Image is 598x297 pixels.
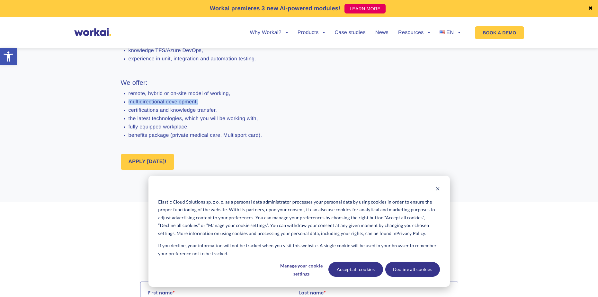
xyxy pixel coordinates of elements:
[129,124,385,130] li: fully equipped workplace,
[2,122,299,146] span: I hereby consent to the processing of my personal data of a special category contained in my appl...
[397,230,425,238] a: Privacy Policy
[129,108,385,113] li: certifications and knowledge transfer,
[2,90,6,94] input: I hereby consent to the processing of the personal data I have provided during the recruitment pr...
[121,78,385,88] h3: We offer:
[2,123,6,127] input: I hereby consent to the processing of my personal data of a special category contained in my appl...
[2,89,290,107] span: I hereby consent to the processing of the personal data I have provided during the recruitment pr...
[129,133,385,138] li: benefits package (private medical care, Multisport card).
[446,30,454,35] span: EN
[129,91,385,97] li: remote, hybrid or on-site model of working,
[151,26,202,33] span: Mobile phone number
[277,262,326,277] button: Manage your cookie settings
[435,186,440,194] button: Dismiss cookie banner
[129,56,385,62] li: experience in unit, integration and automation testing.
[158,242,440,258] p: If you decline, your information will not be tracked when you visit this website. A single cookie...
[129,48,385,54] li: knowledge TFS/Azure DevOps,
[121,154,174,170] a: APPLY [DATE]!
[158,198,440,238] p: Elastic Cloud Solutions sp. z o. o. as a personal data administrator processes your personal data...
[210,4,341,13] p: Workai premieres 3 new AI-powered modules!
[375,30,388,35] a: News
[129,116,385,122] li: the latest technologies, which you will be working with,
[344,4,386,13] a: LEARN MORE
[328,262,383,277] button: Accept all cookies
[94,172,124,179] a: Privacy Policy
[250,30,288,35] a: Why Workai?
[475,26,524,39] a: BOOK A DEMO
[298,30,325,35] a: Products
[385,262,440,277] button: Decline all cookies
[335,30,365,35] a: Case studies
[588,6,593,11] a: ✖
[129,99,385,105] li: multidirectional development,
[121,228,478,243] h2: Sounds like a perfect opportunity?
[398,30,430,35] a: Resources
[148,176,450,287] div: Cookie banner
